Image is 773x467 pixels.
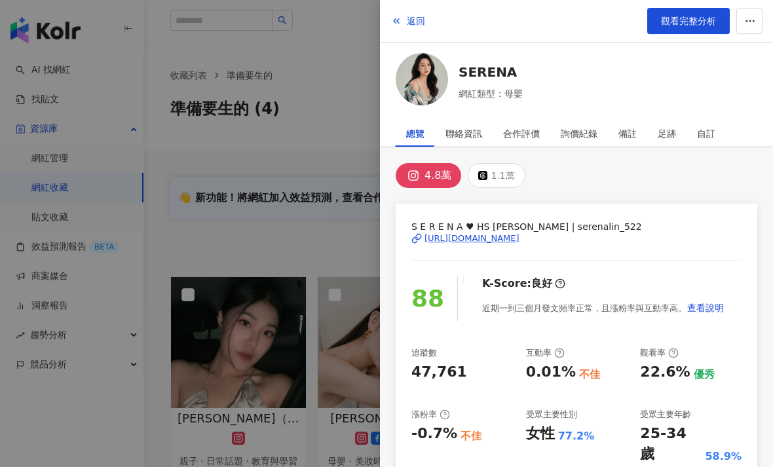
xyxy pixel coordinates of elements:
button: 4.8萬 [396,163,461,188]
div: 女性 [526,424,555,444]
span: 觀看完整分析 [661,16,716,26]
span: 返回 [407,16,425,26]
div: 1.1萬 [491,166,514,185]
div: 22.6% [640,362,690,383]
span: 網紅類型：母嬰 [459,86,523,101]
div: 不佳 [579,367,600,382]
div: 77.2% [558,429,595,443]
div: 互動率 [526,347,565,359]
div: 受眾主要年齡 [640,409,691,420]
div: 88 [411,280,444,318]
div: 25-34 歲 [640,424,702,464]
a: SERENA [459,63,523,81]
a: 觀看完整分析 [647,8,730,34]
button: 查看說明 [687,295,725,321]
div: 自訂 [697,121,715,147]
div: 追蹤數 [411,347,437,359]
div: 聯絡資訊 [445,121,482,147]
div: 總覽 [406,121,424,147]
button: 返回 [390,8,426,34]
div: K-Score : [482,276,565,291]
a: [URL][DOMAIN_NAME] [411,233,742,244]
div: 4.8萬 [424,166,451,185]
span: 查看說明 [687,303,724,313]
div: 優秀 [694,367,715,382]
span: S E R E N A ♥ HS [PERSON_NAME] | serenalin_522 [411,219,742,234]
div: 47,761 [411,362,467,383]
div: 0.01% [526,362,576,383]
div: 合作評價 [503,121,540,147]
div: 近期一到三個月發文頻率正常，且漲粉率與互動率高。 [482,295,725,321]
a: KOL Avatar [396,53,448,110]
div: 良好 [531,276,552,291]
div: 受眾主要性別 [526,409,577,420]
div: [URL][DOMAIN_NAME] [424,233,519,244]
div: 足跡 [658,121,676,147]
div: 觀看率 [640,347,679,359]
div: -0.7% [411,424,457,444]
div: 不佳 [461,429,481,443]
div: 詢價紀錄 [561,121,597,147]
div: 備註 [618,121,637,147]
div: 58.9% [705,449,742,464]
img: KOL Avatar [396,53,448,105]
div: 漲粉率 [411,409,450,420]
button: 1.1萬 [468,163,525,188]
